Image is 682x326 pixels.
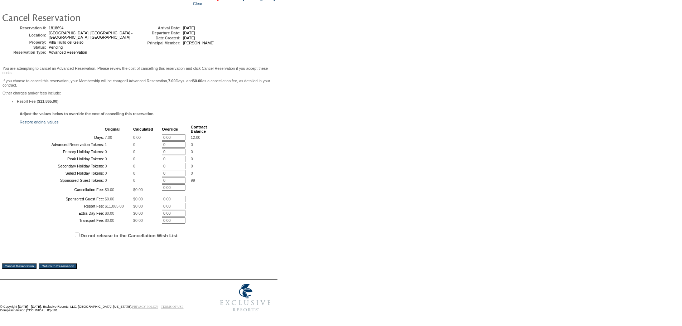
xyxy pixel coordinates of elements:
[20,217,104,224] td: Transport Fee:
[20,120,58,124] a: Restore original values
[105,142,107,147] span: 1
[105,211,114,215] span: $0.00
[49,40,83,44] span: Villa Trullo del Gelso
[191,150,193,154] span: 0
[191,135,200,140] span: 12.00
[20,184,104,195] td: Cancellation Fee:
[105,204,124,208] span: $11,865.00
[193,1,202,6] a: Clear
[191,171,193,175] span: 0
[213,280,277,316] img: Exclusive Resorts
[133,164,135,168] span: 0
[49,50,87,54] span: Advanced Reservation
[105,178,107,183] span: 0
[133,211,143,215] span: $0.00
[191,125,207,133] b: Contract Balance
[2,10,145,24] img: pgTtlCancelRes.gif
[191,178,195,183] span: 99
[3,50,46,54] td: Reservation Type:
[3,45,46,49] td: Status:
[133,197,143,201] span: $0.00
[3,26,46,30] td: Reservation #:
[191,142,193,147] span: 0
[133,142,135,147] span: 0
[133,135,141,140] span: 0.00
[20,141,104,148] td: Advanced Reservation Tokens:
[105,150,107,154] span: 0
[133,171,135,175] span: 0
[183,31,195,35] span: [DATE]
[20,156,104,162] td: Peak Holiday Tokens:
[2,263,37,269] input: Cancel Reservation
[193,79,202,83] b: $0.00
[191,157,193,161] span: 0
[20,149,104,155] td: Primary Holiday Tokens:
[137,26,180,30] td: Arrival Date:
[105,218,114,223] span: $0.00
[81,233,178,238] label: Do not release to the Cancellation Wish List
[17,99,275,103] li: Resort Fee ( )
[133,127,153,131] b: Calculated
[20,177,104,184] td: Sponsored Guest Tokens:
[133,218,143,223] span: $0.00
[20,196,104,202] td: Sponsored Guest Fee:
[137,36,180,40] td: Date Created:
[161,305,184,308] a: TERMS OF USE
[105,197,114,201] span: $0.00
[3,66,275,103] span: Other charges and/or fees include:
[39,263,77,269] input: Return to Reservation
[20,170,104,176] td: Select Holiday Tokens:
[132,305,158,308] a: PRIVACY POLICY
[183,26,195,30] span: [DATE]
[137,31,180,35] td: Departure Date:
[133,188,143,192] span: $0.00
[49,26,64,30] span: 1818694
[133,157,135,161] span: 0
[105,135,112,140] span: 7.00
[191,164,193,168] span: 0
[105,164,107,168] span: 0
[38,99,57,103] b: $11,865.00
[105,188,114,192] span: $0.00
[162,127,178,131] b: Override
[127,79,129,83] b: 1
[49,45,63,49] span: Pending
[133,178,135,183] span: 0
[3,31,46,39] td: Location:
[168,79,176,83] b: 7.00
[20,210,104,216] td: Extra Day Fee:
[105,127,120,131] b: Original
[133,150,135,154] span: 0
[20,203,104,209] td: Resort Fee:
[20,163,104,169] td: Secondary Holiday Tokens:
[3,40,46,44] td: Property:
[133,204,143,208] span: $0.00
[3,66,275,75] p: You are attempting to cancel an Advanced Reservation. Please review the cost of cancelling this r...
[20,112,155,116] b: Adjust the values below to override the cost of cancelling this reservation.
[49,31,132,39] span: [GEOGRAPHIC_DATA], [GEOGRAPHIC_DATA] - [GEOGRAPHIC_DATA], [GEOGRAPHIC_DATA]
[3,79,275,87] p: If you choose to cancel this reservation, your Membership will be charged Advanced Reservation, D...
[137,41,180,45] td: Principal Member:
[20,134,104,141] td: Days:
[105,171,107,175] span: 0
[183,36,195,40] span: [DATE]
[105,157,107,161] span: 0
[183,41,214,45] span: [PERSON_NAME]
